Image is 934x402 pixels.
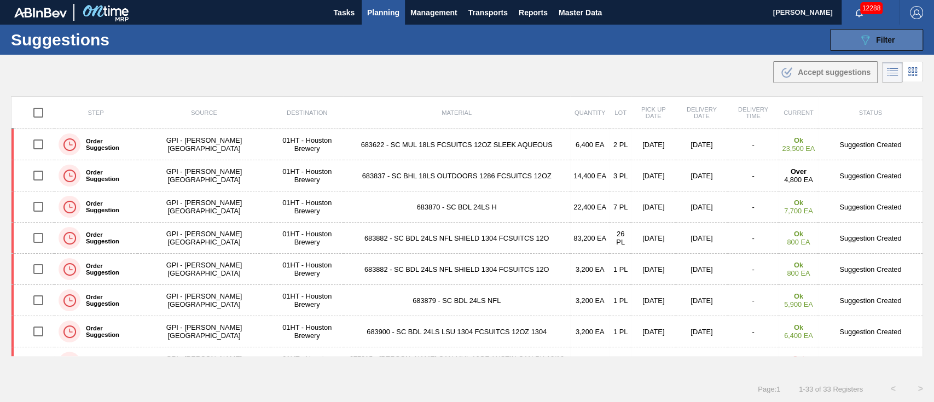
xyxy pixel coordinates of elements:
td: [DATE] [676,129,728,160]
strong: Ok [794,136,803,144]
strong: Ok [794,261,803,269]
td: GPI - [PERSON_NAME][GEOGRAPHIC_DATA] [137,285,271,316]
td: [DATE] [631,191,675,223]
td: [DATE] [631,347,675,378]
span: Destination [287,109,327,116]
td: 1 PL [610,316,631,347]
div: List Vision [882,62,903,83]
td: 83,200 EA [570,223,610,254]
td: 14,400 EA [570,160,610,191]
td: 7 PL [610,191,631,223]
td: [DATE] [631,129,675,160]
td: GPI - [PERSON_NAME][GEOGRAPHIC_DATA] [137,254,271,285]
td: [DATE] [676,254,728,285]
td: 22,400 EA [570,191,610,223]
td: Suggestion Created [818,191,923,223]
span: Page : 1 [758,385,780,393]
td: Suggestion Created [818,129,923,160]
td: 683837 - SC BHL 18LS OUTDOORS 1286 FCSUITCS 12OZ [344,160,570,191]
a: Order SuggestionGPI - [PERSON_NAME][GEOGRAPHIC_DATA]01HT - Houston Brewery683879 - SC BDL 24LS NF... [11,285,923,316]
span: Lot [614,109,626,116]
span: 12288 [860,2,883,14]
span: Reports [519,6,548,19]
td: [DATE] [676,285,728,316]
td: 2 PL [610,129,631,160]
label: Order Suggestion [80,231,133,244]
strong: Ok [794,199,803,207]
td: Suggestion Created [818,347,923,378]
td: GPI - [PERSON_NAME][GEOGRAPHIC_DATA] [137,223,271,254]
td: 01HT - Houston Brewery [271,129,344,160]
td: 6,400 EA [570,129,610,160]
td: - [728,191,779,223]
a: Order SuggestionGPI - [PERSON_NAME][GEOGRAPHIC_DATA]01HT - Houston Brewery683882 - SC BDL 24LS NF... [11,223,923,254]
span: Filter [876,36,895,44]
td: 3,200 EA [570,285,610,316]
td: - [728,316,779,347]
span: 1 - 33 of 33 Registers [797,385,863,393]
div: Card Vision [903,62,923,83]
td: 26 PL [610,223,631,254]
td: - [728,223,779,254]
label: Order Suggestion [80,138,133,151]
img: TNhmsLtSVTkK8tSr43FrP2fwEKptu5GPRR3wAAAABJRU5ErkJggg== [14,8,67,18]
td: Suggestion Created [818,285,923,316]
td: [DATE] [631,160,675,191]
td: GPI - [PERSON_NAME][GEOGRAPHIC_DATA] [137,160,271,191]
span: Pick up Date [641,106,666,119]
td: 3 PL [610,160,631,191]
span: 23,500 EA [782,144,815,153]
td: 683900 - SC BDL 24LS LSU 1304 FCSUITCS 12OZ 1304 [344,316,570,347]
td: GPI - [PERSON_NAME][GEOGRAPHIC_DATA] [137,347,271,378]
td: 01HT - Houston Brewery [271,160,344,191]
span: 4,800 EA [784,176,813,184]
td: [DATE] [676,223,728,254]
span: Current [784,109,814,116]
span: 5,900 EA [784,300,813,308]
strong: Ok [794,323,803,331]
td: - [728,129,779,160]
td: 1 PL [610,254,631,285]
strong: Ok [794,292,803,300]
td: Suggestion Created [818,223,923,254]
td: 3,200 EA [570,316,610,347]
span: Quantity [575,109,606,116]
td: [DATE] [631,223,675,254]
td: 683622 - SC MUL 18LS FCSUITCS 12OZ SLEEK AQUEOUS [344,129,570,160]
button: Accept suggestions [773,61,878,83]
td: 01HT - Houston Brewery [271,316,344,347]
span: Tasks [332,6,356,19]
img: Logout [910,6,923,19]
td: [DATE] [631,254,675,285]
td: [DATE] [631,285,675,316]
span: Management [410,6,457,19]
td: 677215 - [PERSON_NAME] CAN MUL 16OZ AUSTIN CAN PK 12/16 CA [344,347,570,378]
label: Order Suggestion [80,200,133,213]
strong: Ok [794,230,803,238]
td: 683879 - SC BDL 24LS NFL [344,285,570,316]
span: Delivery Time [738,106,768,119]
span: 800 EA [787,269,810,277]
label: Order Suggestion [80,294,133,307]
a: Order SuggestionGPI - [PERSON_NAME][GEOGRAPHIC_DATA]01HT - Houston Brewery683870 - SC BDL 24LS H2... [11,191,923,223]
td: 6 PL [610,347,631,378]
td: [DATE] [631,316,675,347]
td: 1 PL [610,285,631,316]
h1: Suggestions [11,33,205,46]
strong: Out [792,354,804,363]
strong: Over [791,167,807,176]
a: Order SuggestionGPI - [PERSON_NAME][GEOGRAPHIC_DATA]01HT - Houston Brewery683622 - SC MUL 18LS FC... [11,129,923,160]
a: Order SuggestionGPI - [PERSON_NAME][GEOGRAPHIC_DATA]01HT - Houston Brewery683900 - SC BDL 24LS LS... [11,316,923,347]
span: Accept suggestions [798,68,871,77]
td: 01HT - Houston Brewery [271,285,344,316]
span: 800 EA [787,238,810,246]
button: Notifications [842,5,877,20]
label: Order Suggestion [80,169,133,182]
label: Order Suggestion [80,325,133,338]
span: Transports [468,6,508,19]
span: 6,400 EA [784,331,813,340]
td: 683870 - SC BDL 24LS H [344,191,570,223]
button: Filter [830,29,923,51]
a: Order SuggestionGPI - [PERSON_NAME][GEOGRAPHIC_DATA]01HT - Houston Brewery677215 - [PERSON_NAME] ... [11,347,923,378]
td: 683882 - SC BDL 24LS NFL SHIELD 1304 FCSUITCS 12O [344,254,570,285]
